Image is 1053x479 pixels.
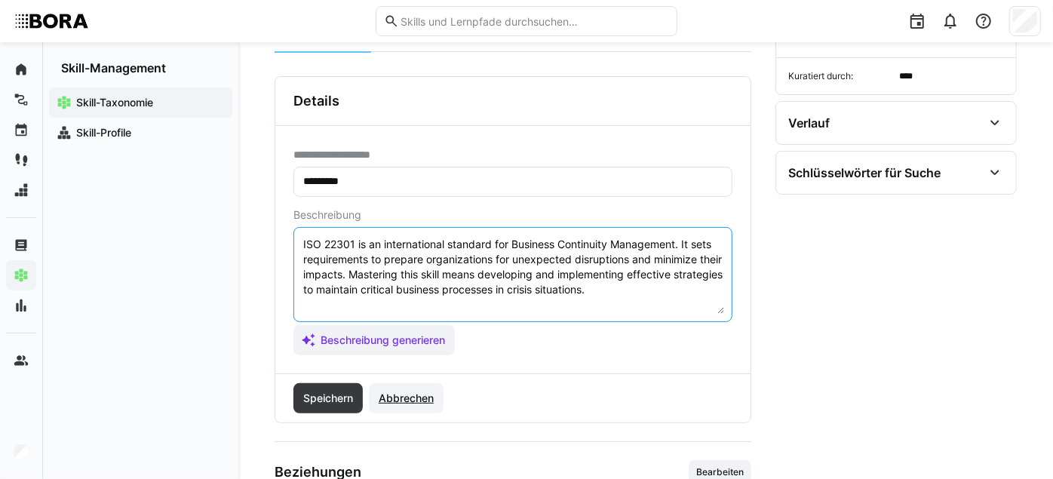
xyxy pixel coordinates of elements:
[293,383,363,413] button: Speichern
[376,391,436,406] span: Abbrechen
[788,115,830,130] div: Verlauf
[293,93,339,109] h3: Details
[369,383,444,413] button: Abbrechen
[695,466,745,478] span: Bearbeiten
[318,333,447,348] span: Beschreibung generieren
[399,14,669,28] input: Skills und Lernpfade durchsuchen…
[293,325,455,355] button: Beschreibung generieren
[788,165,941,180] div: Schlüsselwörter für Suche
[301,391,355,406] span: Speichern
[788,70,893,82] span: Kuratiert durch:
[293,209,361,221] span: Beschreibung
